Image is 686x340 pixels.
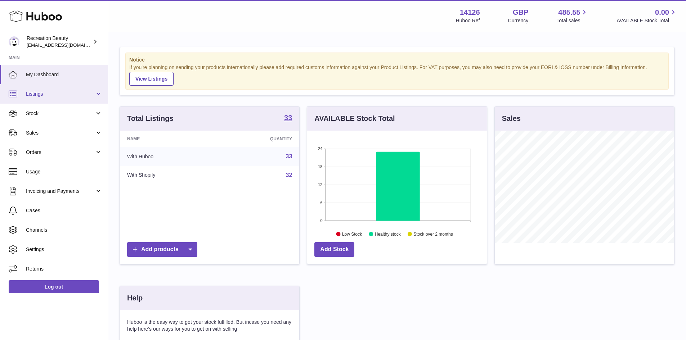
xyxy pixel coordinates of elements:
[414,231,453,236] text: Stock over 2 months
[127,319,292,332] p: Huboo is the easy way to get your stock fulfilled. But incase you need any help here's our ways f...
[26,207,102,214] span: Cases
[456,17,480,24] div: Huboo Ref
[129,64,665,86] div: If you're planning on sending your products internationally please add required customs informati...
[27,42,106,48] span: [EMAIL_ADDRESS][DOMAIN_NAME]
[120,147,217,166] td: With Huboo
[26,71,102,78] span: My Dashboard
[320,200,323,205] text: 6
[129,72,174,86] a: View Listings
[27,35,91,49] div: Recreation Beauty
[26,168,102,175] span: Usage
[460,8,480,17] strong: 14126
[129,56,665,63] strong: Notice
[120,166,217,185] td: With Shopify
[127,293,143,303] h3: Help
[318,164,323,169] text: 18
[9,280,99,293] a: Log out
[508,17,529,24] div: Currency
[26,227,102,234] span: Channels
[558,8,580,17] span: 485.55
[655,8,669,17] span: 0.00
[26,266,102,272] span: Returns
[127,114,174,123] h3: Total Listings
[26,188,95,195] span: Invoicing and Payments
[26,246,102,253] span: Settings
[556,8,588,24] a: 485.55 Total sales
[286,153,292,159] a: 33
[26,91,95,98] span: Listings
[120,131,217,147] th: Name
[284,114,292,121] strong: 33
[318,182,323,187] text: 12
[26,130,95,136] span: Sales
[217,131,300,147] th: Quantity
[286,172,292,178] a: 32
[375,231,401,236] text: Healthy stock
[616,17,677,24] span: AVAILABLE Stock Total
[26,149,95,156] span: Orders
[9,36,19,47] img: production@recreationbeauty.com
[556,17,588,24] span: Total sales
[127,242,197,257] a: Add products
[616,8,677,24] a: 0.00 AVAILABLE Stock Total
[318,146,323,151] text: 24
[502,114,521,123] h3: Sales
[26,110,95,117] span: Stock
[284,114,292,123] a: 33
[314,114,395,123] h3: AVAILABLE Stock Total
[513,8,528,17] strong: GBP
[320,218,323,223] text: 0
[342,231,362,236] text: Low Stock
[314,242,354,257] a: Add Stock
